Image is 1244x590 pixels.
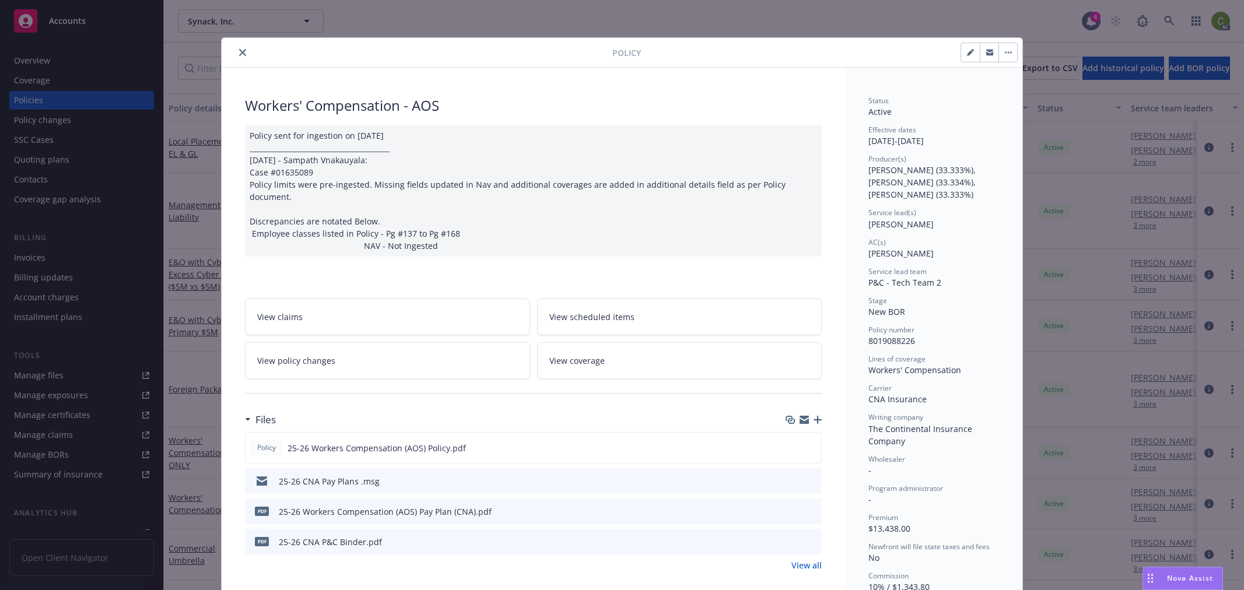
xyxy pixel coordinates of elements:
button: download file [787,442,797,454]
span: View claims [257,311,303,323]
span: Lines of coverage [868,354,926,364]
span: Policy number [868,325,914,335]
span: Writing company [868,412,923,422]
button: download file [788,475,797,487]
div: Policy sent for ingestion on [DATE] ________________________________________ [DATE] - Sampath Vna... [245,125,822,257]
span: [PERSON_NAME] (33.333%), [PERSON_NAME] (33.334%), [PERSON_NAME] (33.333%) [868,164,978,200]
a: View policy changes [245,342,530,379]
span: 25-26 Workers Compensation (AOS) Policy.pdf [288,442,466,454]
a: View claims [245,298,530,335]
span: Nova Assist [1167,573,1213,583]
span: Policy [255,442,278,453]
span: View policy changes [257,354,335,367]
a: View all [791,559,822,571]
div: Workers' Compensation - AOS [245,96,822,115]
div: 25-26 CNA Pay Plans .msg [279,475,380,487]
span: [PERSON_NAME] [868,219,934,230]
span: - [868,465,871,476]
span: Active [868,106,892,117]
span: AC(s) [868,237,886,247]
span: Workers' Compensation [868,364,961,375]
button: download file [788,505,797,518]
h3: Files [255,412,276,427]
div: [DATE] - [DATE] [868,125,999,147]
a: View scheduled items [537,298,822,335]
span: Effective dates [868,125,916,135]
span: Program administrator [868,483,943,493]
span: Service lead team [868,266,927,276]
div: Files [245,412,276,427]
span: Status [868,96,889,106]
span: New BOR [868,306,905,317]
span: Newfront will file state taxes and fees [868,542,990,552]
button: preview file [807,475,817,487]
button: close [236,45,250,59]
span: The Continental Insurance Company [868,423,975,447]
span: pdf [255,507,269,515]
div: 25-26 CNA P&C Binder.pdf [279,536,382,548]
span: Carrier [868,383,892,393]
button: Nova Assist [1143,567,1223,590]
span: Premium [868,512,898,522]
button: preview file [806,442,817,454]
div: 25-26 Workers Compensation (AOS) Pay Plan (CNA).pdf [279,505,492,518]
span: Wholesaler [868,454,905,464]
span: View scheduled items [549,311,635,323]
a: View coverage [537,342,822,379]
span: Commission [868,571,909,581]
span: $13,438.00 [868,523,910,534]
span: Stage [868,296,887,305]
span: Service lead(s) [868,208,916,217]
span: 8019088226 [868,335,915,346]
button: preview file [807,505,817,518]
div: Drag to move [1143,567,1158,589]
button: preview file [807,536,817,548]
span: pdf [255,537,269,546]
span: View coverage [549,354,605,367]
button: download file [788,536,797,548]
span: [PERSON_NAME] [868,248,934,259]
span: - [868,494,871,505]
span: No [868,552,879,563]
span: Producer(s) [868,154,906,164]
span: CNA Insurance [868,394,927,405]
span: P&C - Tech Team 2 [868,277,941,288]
span: Policy [612,47,641,59]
